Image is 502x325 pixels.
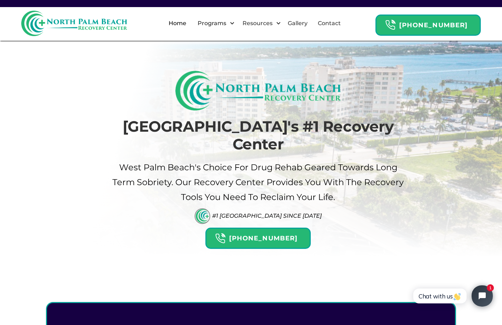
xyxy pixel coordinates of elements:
div: Resources [241,19,274,28]
a: Gallery [284,12,312,35]
strong: [PHONE_NUMBER] [399,21,468,29]
div: Programs [196,19,228,28]
iframe: Tidio Chat [405,279,499,313]
img: Header Calendar Icons [215,233,226,244]
a: Header Calendar Icons[PHONE_NUMBER] [375,11,481,36]
div: #1 [GEOGRAPHIC_DATA] Since [DATE] [212,212,322,219]
a: Header Calendar Icons[PHONE_NUMBER] [205,224,311,249]
a: Contact [314,12,345,35]
div: Programs [192,12,237,35]
strong: [PHONE_NUMBER] [229,234,298,242]
h1: [GEOGRAPHIC_DATA]'s #1 Recovery Center [111,118,405,153]
a: Home [164,12,191,35]
p: West palm beach's Choice For drug Rehab Geared Towards Long term sobriety. Our Recovery Center pr... [111,160,405,205]
img: North Palm Beach Recovery Logo (Rectangle) [175,71,341,110]
img: Header Calendar Icons [385,19,396,30]
div: Resources [237,12,283,35]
